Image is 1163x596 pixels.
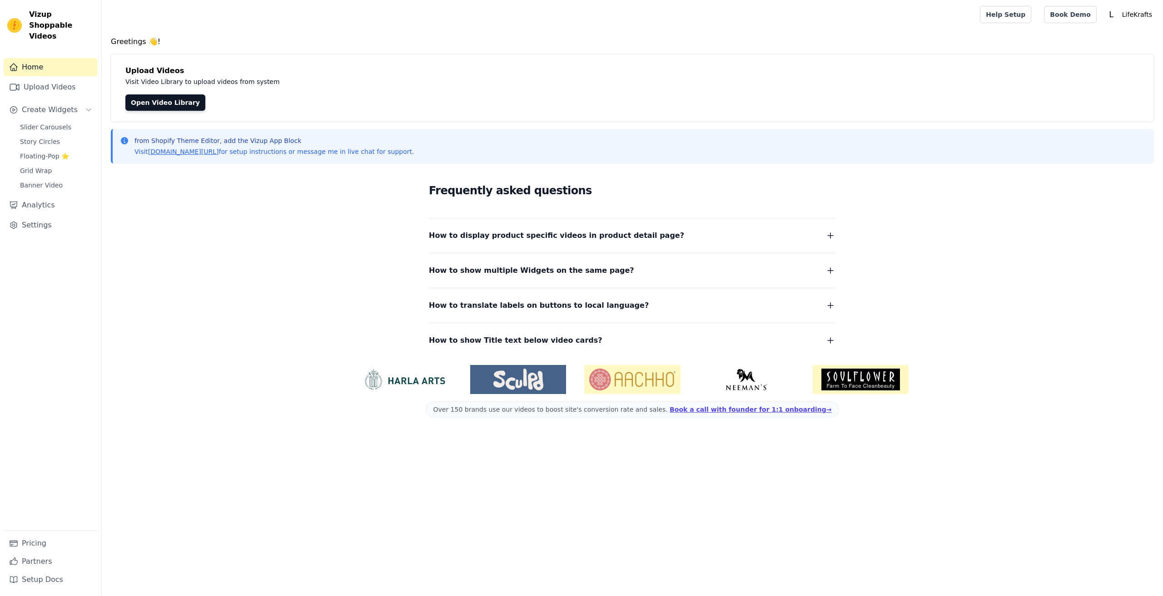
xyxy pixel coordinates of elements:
a: Open Video Library [125,94,205,111]
a: Help Setup [980,6,1031,23]
h2: Frequently asked questions [429,182,836,200]
button: How to translate labels on buttons to local language? [429,299,836,312]
a: Partners [4,552,98,571]
span: Create Widgets [22,104,78,115]
button: How to show multiple Widgets on the same page? [429,264,836,277]
button: How to display product specific videos in product detail page? [429,229,836,242]
span: Floating-Pop ⭐ [20,152,69,161]
span: How to translate labels on buttons to local language? [429,299,649,312]
a: Settings [4,216,98,234]
button: How to show Title text below video cards? [429,334,836,347]
span: How to show Title text below video cards? [429,334,602,347]
img: Vizup [7,18,22,33]
span: Slider Carousels [20,123,71,132]
span: How to show multiple Widgets on the same page? [429,264,634,277]
p: from Shopify Theme Editor, add the Vizup App Block [134,136,414,145]
img: Aachho [584,365,680,394]
a: Book Demo [1044,6,1096,23]
span: How to display product specific videos in product detail page? [429,229,684,242]
a: Analytics [4,196,98,214]
img: Sculpd US [470,369,566,390]
p: LifeKrafts [1118,6,1156,23]
a: Story Circles [15,135,98,148]
span: Banner Video [20,181,63,190]
span: Story Circles [20,137,60,146]
a: Home [4,58,98,76]
a: Setup Docs [4,571,98,589]
a: [DOMAIN_NAME][URL] [148,148,219,155]
img: HarlaArts [356,369,452,390]
p: Visit Video Library to upload videos from system [125,76,532,87]
img: Soulflower [813,365,909,394]
img: Neeman's [699,369,795,390]
h4: Upload Videos [125,65,1139,76]
text: L [1109,10,1113,19]
span: Grid Wrap [20,166,52,175]
a: Grid Wrap [15,164,98,177]
span: Vizup Shoppable Videos [29,9,94,42]
a: Pricing [4,534,98,552]
a: Floating-Pop ⭐ [15,150,98,163]
button: L LifeKrafts [1104,6,1156,23]
a: Book a call with founder for 1:1 onboarding [670,406,831,413]
p: Visit for setup instructions or message me in live chat for support. [134,147,414,156]
a: Upload Videos [4,78,98,96]
a: Slider Carousels [15,121,98,133]
h4: Greetings 👋! [111,36,1154,47]
button: Create Widgets [4,101,98,119]
a: Banner Video [15,179,98,192]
